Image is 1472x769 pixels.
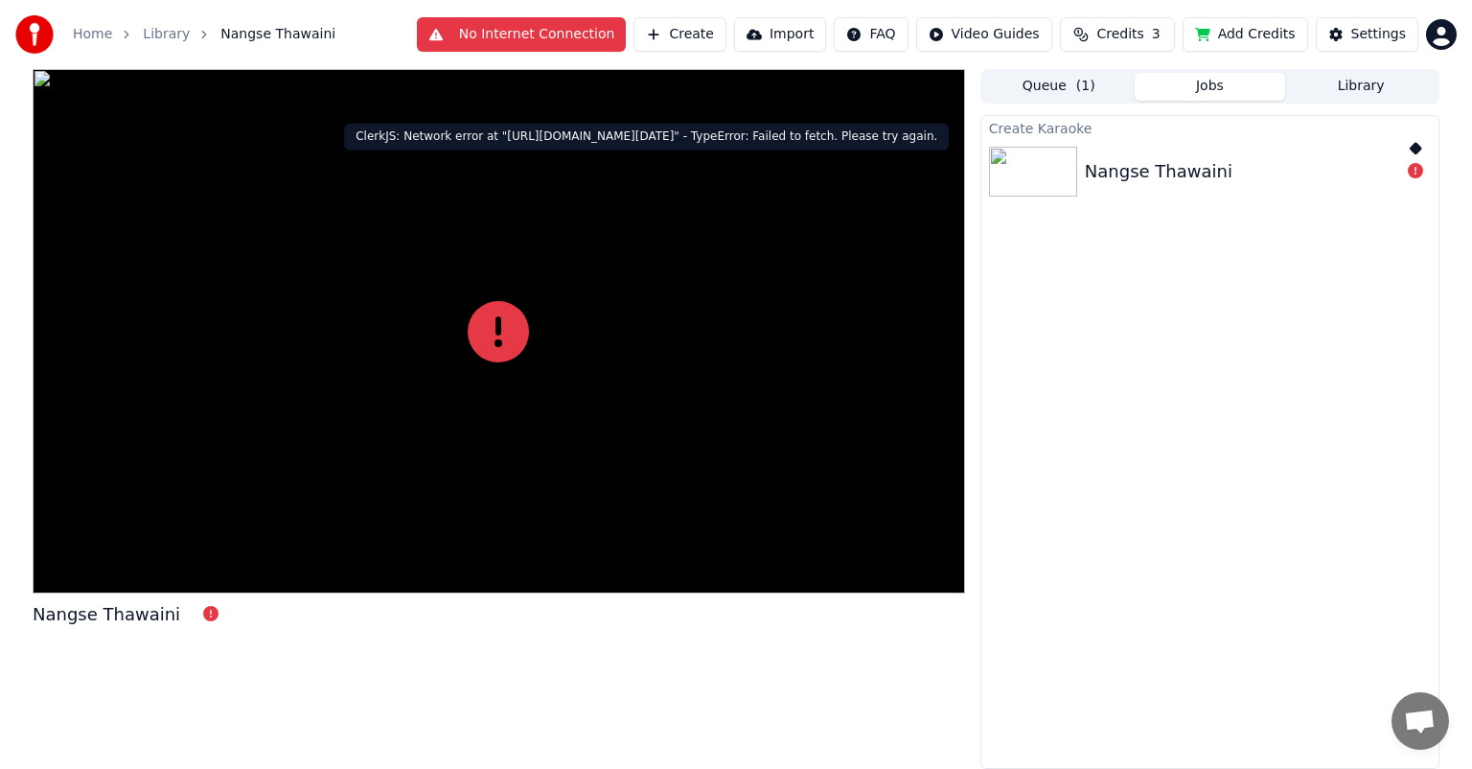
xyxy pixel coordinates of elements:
[1351,25,1406,44] div: Settings
[1096,25,1143,44] span: Credits
[73,25,112,44] a: Home
[1135,73,1286,101] button: Jobs
[1391,692,1449,750] div: Open chat
[143,25,190,44] a: Library
[220,25,335,44] span: Nangse Thawaini
[916,17,1052,52] button: Video Guides
[15,15,54,54] img: youka
[834,17,908,52] button: FAQ
[417,17,627,52] button: No Internet Connection
[33,601,180,628] div: Nangse Thawaini
[73,25,335,44] nav: breadcrumb
[1316,17,1418,52] button: Settings
[1060,17,1175,52] button: Credits3
[981,116,1438,139] div: Create Karaoke
[734,17,826,52] button: Import
[1152,25,1161,44] span: 3
[1085,158,1232,185] div: Nangse Thawaini
[1076,77,1095,96] span: ( 1 )
[633,17,726,52] button: Create
[1183,17,1308,52] button: Add Credits
[1285,73,1437,101] button: Library
[983,73,1135,101] button: Queue
[344,124,949,151] div: ClerkJS: Network error at "[URL][DOMAIN_NAME][DATE]" - TypeError: Failed to fetch. Please try again.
